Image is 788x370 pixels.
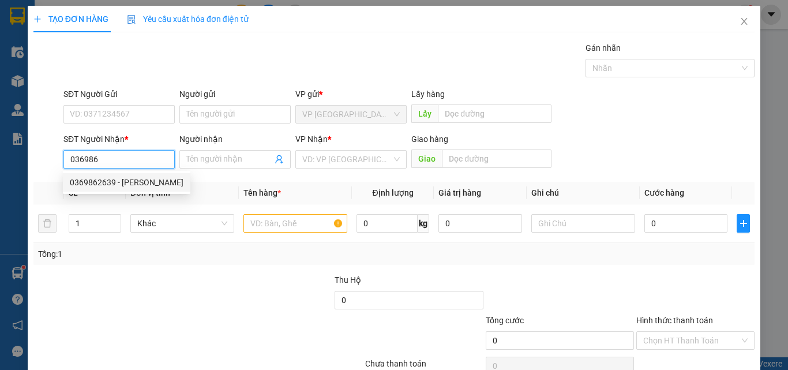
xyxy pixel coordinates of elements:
span: VP Nhận [295,134,328,144]
span: TẠO ĐƠN HÀNG [33,14,108,24]
div: Người nhận [179,133,291,145]
img: icon [127,15,136,24]
div: VP gửi [295,88,407,100]
span: kg [418,214,429,233]
th: Ghi chú [527,182,640,204]
span: Giá trị hàng [438,188,481,197]
img: logo.jpg [125,14,153,42]
span: VP Sài Gòn [302,106,400,123]
b: [PERSON_NAME] [14,74,65,129]
button: Close [728,6,760,38]
span: Cước hàng [644,188,684,197]
span: Định lượng [372,188,413,197]
div: 0369862639 - MINH HUNG [63,173,190,192]
span: Yêu cầu xuất hóa đơn điện tử [127,14,249,24]
button: delete [38,214,57,233]
div: Tổng: 1 [38,248,305,260]
span: Thu Hộ [335,275,361,285]
input: Dọc đường [438,104,551,123]
span: close [740,17,749,26]
button: plus [737,214,750,233]
span: Giao hàng [411,134,448,144]
input: 0 [438,214,521,233]
div: 0369862639 - [PERSON_NAME] [70,176,183,189]
span: Khác [137,215,227,232]
b: BIÊN NHẬN GỬI HÀNG HÓA [74,17,111,111]
span: plus [737,219,749,228]
div: SĐT Người Gửi [63,88,175,100]
div: SĐT Người Nhận [63,133,175,145]
input: VD: Bàn, Ghế [243,214,347,233]
input: Dọc đường [442,150,551,168]
b: [DOMAIN_NAME] [97,44,159,53]
li: (c) 2017 [97,55,159,69]
div: Người gửi [179,88,291,100]
label: Hình thức thanh toán [636,316,713,325]
span: Tên hàng [243,188,281,197]
span: Lấy [411,104,438,123]
span: user-add [275,155,284,164]
span: Giao [411,150,442,168]
input: Ghi Chú [531,214,635,233]
span: plus [33,15,42,23]
span: Tổng cước [486,316,524,325]
label: Gán nhãn [586,43,621,53]
span: Lấy hàng [411,89,445,99]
